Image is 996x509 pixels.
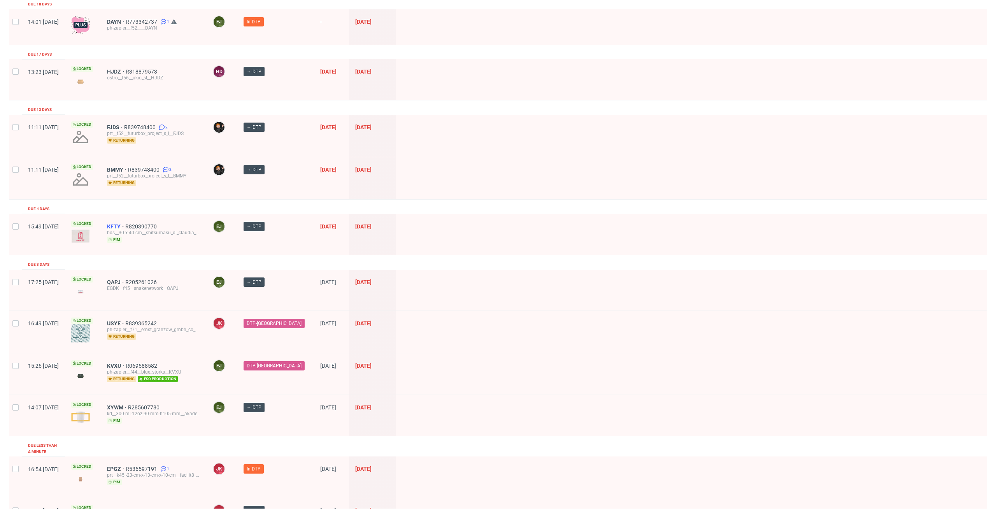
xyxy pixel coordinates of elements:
a: 1 [159,466,169,472]
span: [DATE] [355,68,372,75]
span: 2 [165,124,168,130]
span: 11:11 [DATE] [28,124,59,130]
img: no_design.png [71,128,90,146]
span: [DATE] [355,19,372,25]
img: version_two_editor_design [71,474,90,484]
span: [DATE] [355,363,372,369]
img: version_two_editor_design [71,286,90,297]
a: FJDS [107,124,124,130]
a: R820390770 [125,223,158,230]
span: 16:54 [DATE] [28,466,59,472]
div: Due 13 days [28,107,52,113]
span: [DATE] [355,279,372,285]
span: pim [107,237,122,243]
span: Locked [71,164,93,170]
div: Due less than a minute [28,442,59,455]
figcaption: HD [214,66,224,77]
span: R205261026 [125,279,158,285]
span: 2 [169,167,172,173]
a: R839748400 [124,124,157,130]
span: [DATE] [320,404,336,411]
span: → DTP [247,404,261,411]
span: [DATE] [355,320,372,326]
a: R839365242 [125,320,158,326]
span: → DTP [247,223,261,230]
figcaption: EJ [214,360,224,371]
span: [DATE] [320,320,336,326]
div: krl__300-ml-12oz-90-mm-h105-mm__akademia_artystyczna_magdalena_nitka__XYWM [107,411,200,417]
a: R536597191 [126,466,159,472]
span: [DATE] [320,466,336,472]
span: returning [107,376,136,382]
div: Due 3 days [28,262,49,268]
figcaption: EJ [214,277,224,288]
div: prt__k45i-23-cm-x-13-cm-x-10-cm__facilit8_flourish_ltd__EPGZ [107,472,200,478]
span: Locked [71,121,93,128]
img: version_two_editor_design.png [71,324,90,342]
span: returning [107,333,136,340]
span: DTP-[GEOGRAPHIC_DATA] [247,362,302,369]
span: → DTP [247,166,261,173]
span: returning [107,137,136,144]
img: Dominik Grosicki [214,122,224,133]
span: 13:23 [DATE] [28,69,59,75]
span: [DATE] [320,167,337,173]
img: version_two_editor_design [71,411,90,423]
span: Locked [71,360,93,367]
span: KFTY [107,223,125,230]
figcaption: EJ [214,402,224,413]
span: [DATE] [320,279,336,285]
a: R773342737 [126,19,159,25]
a: EPGZ [107,466,126,472]
span: Locked [71,318,93,324]
span: DAYN [107,19,126,25]
a: XYWM [107,404,128,411]
span: [DATE] [355,124,372,130]
img: version_two_editor_design [71,229,90,243]
span: fsc production [138,376,178,382]
a: R839748400 [128,167,161,173]
span: Locked [71,402,93,408]
figcaption: EJ [214,221,224,232]
a: HJDZ [107,68,126,75]
figcaption: JK [214,318,224,329]
span: 15:26 [DATE] [28,363,59,369]
span: R285607780 [128,404,161,411]
img: no_design.png [71,170,90,189]
div: Due 18 days [28,1,52,7]
span: → DTP [247,124,261,131]
a: BMMY [107,167,128,173]
span: [DATE] [320,363,336,369]
div: Due 17 days [28,51,52,58]
a: R318879573 [126,68,159,75]
span: In DTP [247,465,261,472]
span: returning [107,180,136,186]
div: bds__30-x-40-cm__shitsumasu_di_claudia_caredda__KFTY [107,230,200,236]
span: pim [107,418,122,424]
span: KVXU [107,363,126,369]
span: [DATE] [355,466,372,472]
img: Dominik Grosicki [214,164,224,175]
span: [DATE] [320,124,337,130]
span: 14:07 [DATE] [28,404,59,411]
a: QAPJ [107,279,125,285]
a: R069588582 [126,363,159,369]
div: prt__f52__futurbox_project_s_l__FJDS [107,130,200,137]
span: [DATE] [320,68,337,75]
span: 17:25 [DATE] [28,279,59,285]
a: 1 [159,19,169,25]
span: 16:49 [DATE] [28,320,59,326]
a: USYE [107,320,125,326]
a: 2 [157,124,168,130]
div: ostro__f56__ukio_sl__HJDZ [107,75,200,81]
